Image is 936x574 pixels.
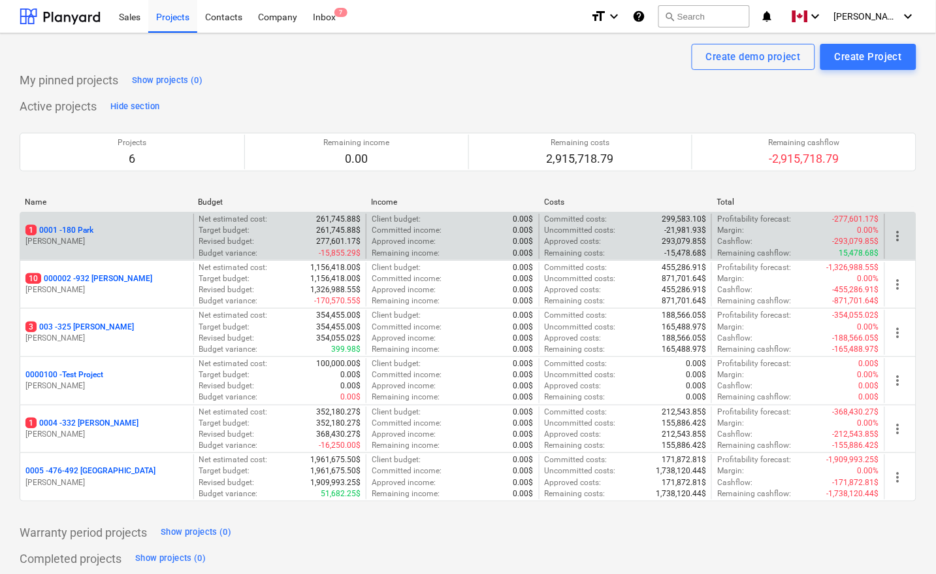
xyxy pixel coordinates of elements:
p: 0001 - 180 Park [25,225,93,236]
p: Committed income : [372,225,442,236]
p: Approved income : [372,284,436,295]
p: Budget variance : [199,248,258,259]
p: 0000100 - Test Project [25,369,103,380]
p: 171,872.81$ [662,477,706,488]
p: 0004 - 332 [PERSON_NAME] [25,418,138,429]
p: 1,961,675.50$ [310,454,361,465]
span: more_vert [890,325,906,341]
p: Margin : [717,369,744,380]
p: Client budget : [372,214,421,225]
p: 155,886.42$ [662,418,706,429]
p: 0.00$ [513,454,534,465]
p: Budget variance : [199,488,258,499]
p: Profitability forecast : [717,358,791,369]
span: more_vert [890,373,906,388]
p: Net estimated cost : [199,214,268,225]
p: Uncommitted costs : [545,273,616,284]
p: -15,855.29$ [319,248,361,259]
button: Show projects (0) [132,549,209,569]
p: Profitability forecast : [717,407,791,418]
p: Remaining cashflow : [717,295,791,307]
p: Approved costs : [545,236,602,247]
p: Revised budget : [199,477,255,488]
p: 1,909,993.25$ [310,477,361,488]
p: 0.00% [858,322,879,333]
p: -354,055.02$ [833,310,879,321]
p: Client budget : [372,310,421,321]
p: 352,180.27$ [316,407,361,418]
p: 368,430.27$ [316,429,361,440]
p: Revised budget : [199,236,255,247]
p: 0.00$ [513,225,534,236]
p: Revised budget : [199,333,255,344]
p: -21,981.93$ [664,225,706,236]
p: Remaining cashflow [768,137,840,148]
p: Client budget : [372,454,421,465]
p: 0.00$ [513,440,534,451]
p: Remaining costs : [545,248,605,259]
div: 10001 -180 Park[PERSON_NAME] [25,225,188,247]
p: Target budget : [199,273,250,284]
p: Committed income : [372,369,442,380]
p: -1,738,120.44$ [827,488,879,499]
button: Hide section [107,96,163,117]
p: Committed costs : [545,358,607,369]
p: Committed costs : [545,214,607,225]
p: Committed income : [372,418,442,429]
p: Committed income : [372,465,442,477]
p: Budget variance : [199,295,258,307]
p: 100,000.00$ [316,358,361,369]
i: keyboard_arrow_down [901,8,916,24]
p: Remaining costs : [545,392,605,403]
p: 0.00$ [859,380,879,392]
p: 0.00$ [513,358,534,369]
p: 0.00$ [513,248,534,259]
p: 299,583.10$ [662,214,706,225]
p: Revised budget : [199,284,255,295]
p: Margin : [717,465,744,477]
p: Remaining costs : [545,440,605,451]
div: Create Project [835,48,902,65]
p: 1,738,120.44$ [656,488,706,499]
div: 10000002 -932 [PERSON_NAME][PERSON_NAME] [25,273,188,295]
p: -2,915,718.79 [768,151,840,167]
p: -293,079.85$ [833,236,879,247]
p: 0.00% [858,369,879,380]
div: Show projects (0) [161,525,231,540]
i: Knowledge base [632,8,645,24]
p: Remaining income [323,137,389,148]
p: Projects [118,137,146,148]
iframe: Chat Widget [871,511,936,574]
p: 354,455.00$ [316,322,361,333]
p: Budget variance : [199,440,258,451]
p: Net estimated cost : [199,310,268,321]
div: Show projects (0) [132,73,202,88]
p: 0.00$ [686,358,706,369]
p: Profitability forecast : [717,262,791,273]
p: 0.00$ [513,273,534,284]
p: Remaining costs [547,137,614,148]
p: 0.00$ [340,369,361,380]
span: 1 [25,418,37,428]
p: 165,488.97$ [662,344,706,355]
p: Uncommitted costs : [545,225,616,236]
p: Completed projects [20,551,121,567]
p: 0.00$ [513,295,534,307]
p: Committed costs : [545,310,607,321]
i: format_size [590,8,606,24]
p: Cashflow : [717,477,752,488]
p: Margin : [717,225,744,236]
p: 0.00% [858,465,879,477]
p: 0.00$ [513,465,534,477]
p: Approved income : [372,236,436,247]
p: Cashflow : [717,380,752,392]
button: Show projects (0) [157,522,234,543]
p: Client budget : [372,262,421,273]
p: -16,250.00$ [319,440,361,451]
p: Committed costs : [545,262,607,273]
p: Profitability forecast : [717,310,791,321]
p: My pinned projects [20,73,118,88]
span: more_vert [890,277,906,292]
p: Remaining cashflow : [717,488,791,499]
p: Revised budget : [199,380,255,392]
